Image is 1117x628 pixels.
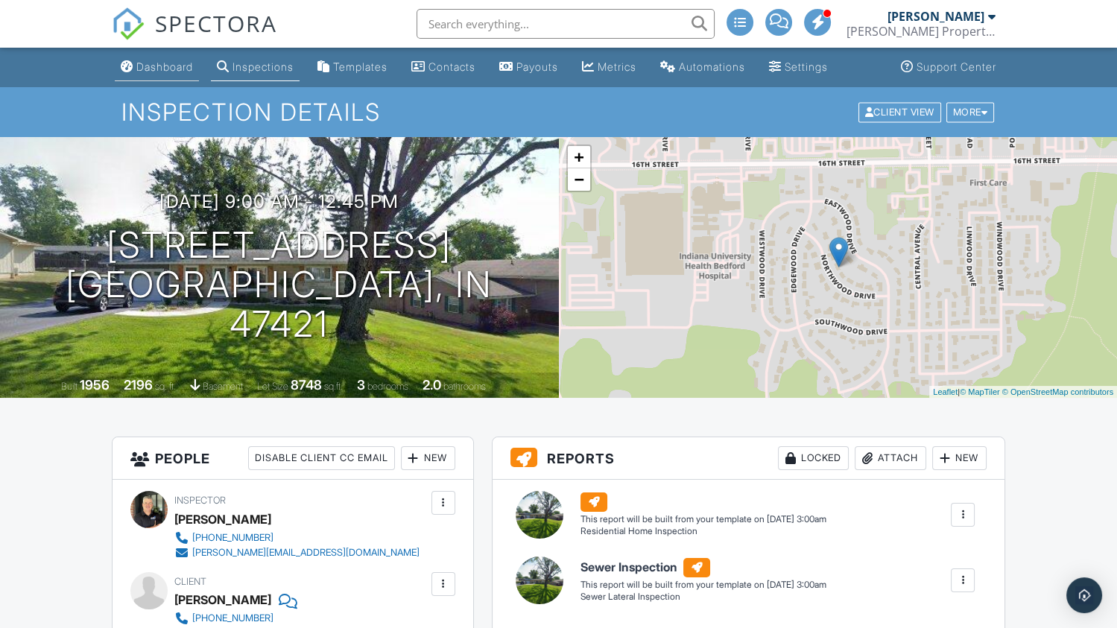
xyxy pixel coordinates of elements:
div: [PERSON_NAME][EMAIL_ADDRESS][DOMAIN_NAME] [192,547,420,559]
div: Contacts [428,60,475,73]
div: [PHONE_NUMBER] [192,532,273,544]
h1: Inspection Details [121,99,996,125]
div: Attach [855,446,926,470]
div: Payouts [516,60,558,73]
a: Metrics [576,54,642,81]
div: Automations [679,60,745,73]
a: Zoom out [568,168,590,191]
div: More [946,102,995,122]
div: This report will be built from your template on [DATE] 3:00am [580,513,826,525]
span: basement [203,381,243,392]
span: Client [174,576,206,587]
h1: [STREET_ADDRESS] [GEOGRAPHIC_DATA], IN 47421 [24,226,535,343]
span: sq. ft. [155,381,176,392]
div: This report will be built from your template on [DATE] 3:00am [580,579,826,591]
div: 3 [357,377,365,393]
span: SPECTORA [155,7,277,39]
div: 2196 [124,377,153,393]
div: Disable Client CC Email [248,446,395,470]
div: New [932,446,987,470]
div: 1956 [80,377,110,393]
a: Inspections [211,54,300,81]
span: sq.ft. [324,381,343,392]
a: Support Center [895,54,1002,81]
a: [PHONE_NUMBER] [174,530,420,545]
div: Client View [858,102,941,122]
div: [PERSON_NAME] [174,589,271,611]
div: Dashboard [136,60,193,73]
a: Contacts [405,54,481,81]
div: Metrics [598,60,636,73]
a: Dashboard [115,54,199,81]
a: [PERSON_NAME][EMAIL_ADDRESS][DOMAIN_NAME] [174,545,420,560]
div: Templates [333,60,387,73]
a: Templates [311,54,393,81]
span: Inspector [174,495,226,506]
div: Residential Home Inspection [580,525,826,538]
div: Bailey Property Inspections [847,24,996,39]
div: 2.0 [423,377,441,393]
span: bathrooms [443,381,486,392]
a: Payouts [493,54,564,81]
div: Support Center [917,60,996,73]
div: Open Intercom Messenger [1066,577,1102,613]
a: SPECTORA [112,20,277,51]
span: Built [61,381,77,392]
a: Settings [763,54,834,81]
a: Client View [857,106,945,117]
h3: [DATE] 9:00 am - 12:45 pm [159,191,399,212]
div: Settings [785,60,828,73]
div: [PERSON_NAME] [174,508,271,530]
a: Leaflet [933,387,958,396]
a: Zoom in [568,146,590,168]
h3: Reports [493,437,1005,480]
h3: People [113,437,473,480]
div: 8748 [291,377,322,393]
span: bedrooms [367,381,408,392]
div: Inspections [232,60,294,73]
img: The Best Home Inspection Software - Spectora [112,7,145,40]
a: Automations (Advanced) [654,54,751,81]
span: Lot Size [257,381,288,392]
a: © OpenStreetMap contributors [1002,387,1113,396]
div: Locked [778,446,849,470]
a: © MapTiler [960,387,1000,396]
div: New [401,446,455,470]
div: [PERSON_NAME] [887,9,984,24]
div: Sewer Lateral Inspection [580,591,826,603]
div: | [929,386,1117,399]
h6: Sewer Inspection [580,558,826,577]
a: [PHONE_NUMBER] [174,611,346,626]
input: Search everything... [417,9,715,39]
div: [PHONE_NUMBER] [192,612,273,624]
